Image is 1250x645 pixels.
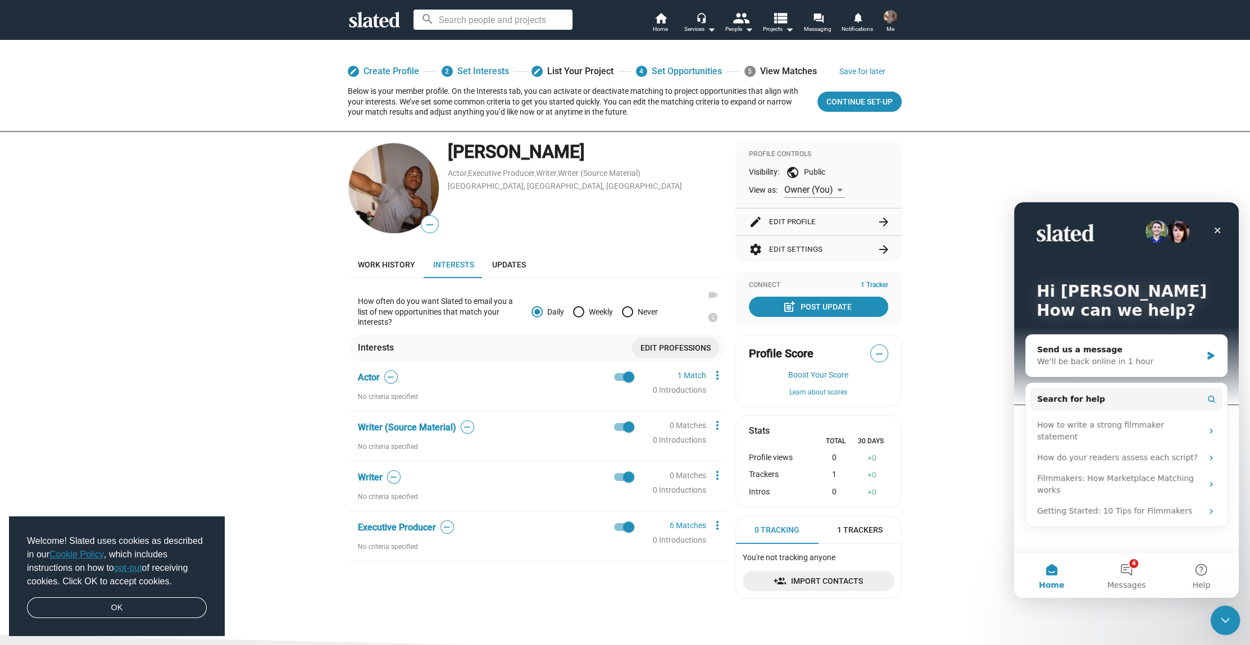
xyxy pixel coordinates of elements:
[640,338,711,358] span: Edit professions
[711,469,724,482] mat-icon: more_vert
[804,22,831,36] span: Messaging
[653,435,706,446] div: 0 Introductions
[711,419,724,432] mat-icon: more_vert
[348,61,419,81] a: Create Profile
[749,215,762,229] mat-icon: edit
[867,488,872,497] span: +
[744,66,756,77] span: 5
[631,338,720,358] button: Open an edit user professions bottom sheet
[358,393,634,402] div: No criteria specified
[49,549,104,559] a: Cookie Policy
[684,22,716,36] div: Services
[861,281,888,290] span: 1 Tracker
[837,525,883,535] span: 1 Trackers
[483,251,535,278] a: Updates
[749,150,888,159] div: Profile Controls
[852,12,862,22] mat-icon: notifications
[749,208,888,235] button: Edit Profile
[424,251,483,278] a: Interests
[732,10,748,26] mat-icon: people
[819,437,853,446] div: Total
[813,487,856,498] div: 0
[358,493,634,502] div: No criteria specified
[711,369,724,382] mat-icon: more_vert
[536,169,557,178] a: Writer
[749,281,888,290] div: Connect
[707,312,719,323] mat-icon: info
[877,215,890,229] mat-icon: arrow_forward
[636,61,722,81] a: 4Set Opportunities
[877,243,890,256] mat-icon: arrow_forward
[1211,606,1240,635] iframe: Intercom live chat
[1014,202,1239,598] iframe: Intercom live chat
[670,420,706,431] div: 0 Matches
[680,11,720,36] button: Services
[752,571,885,591] span: Import Contacts
[448,169,467,178] a: Actor
[842,22,873,36] span: Notifications
[441,522,453,533] span: —
[670,521,706,530] a: 6 Matches
[759,11,798,36] button: Projects
[531,61,613,81] a: List Your Project
[856,453,888,464] div: 0
[798,11,838,36] a: Messaging
[871,347,888,361] span: —
[707,289,719,301] mat-icon: videocam
[742,22,756,36] mat-icon: arrow_drop_down
[771,10,788,26] mat-icon: view_list
[817,92,902,112] button: Continue Set-up
[783,22,796,36] mat-icon: arrow_drop_down
[711,519,724,532] mat-icon: more_vert
[867,453,872,462] span: +
[826,92,893,112] span: Continue Set-up
[839,61,885,81] button: Save for later
[725,22,753,36] div: People
[743,553,835,562] span: You're not tracking anyone
[749,185,778,196] span: View as:
[749,470,813,480] div: Trackers
[653,385,706,396] div: 0 Introductions
[754,525,799,535] span: 0 Tracking
[533,67,541,75] mat-icon: edit
[784,184,833,195] span: Owner (You)
[696,12,706,22] mat-icon: headset_mic
[358,260,415,269] span: Work history
[813,470,856,480] div: 1
[442,66,453,77] span: 2
[9,516,225,637] div: cookieconsent
[749,370,888,379] button: Boost Your Score
[557,171,558,177] span: ,
[813,453,856,464] div: 0
[358,372,380,383] span: Actor
[749,388,888,397] button: Learn about scores
[785,297,852,317] div: Post Update
[743,571,894,591] a: Import Contacts
[467,171,468,177] span: ,
[535,171,536,177] span: ,
[385,372,397,383] span: —
[114,563,142,573] a: opt-out
[853,437,888,446] div: 30 Days
[877,8,904,37] button: Jayson ThompsonMe
[763,22,794,36] span: Projects
[358,522,436,533] span: Executive Producer
[358,443,634,452] div: No criteria specified
[749,425,770,437] mat-card-title: Stats
[358,342,398,353] div: Interests
[887,22,894,36] span: Me
[633,307,658,316] span: Never
[27,534,207,588] span: Welcome! Slated uses cookies as described in our , which includes instructions on how to of recei...
[442,61,509,81] a: 2Set Interests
